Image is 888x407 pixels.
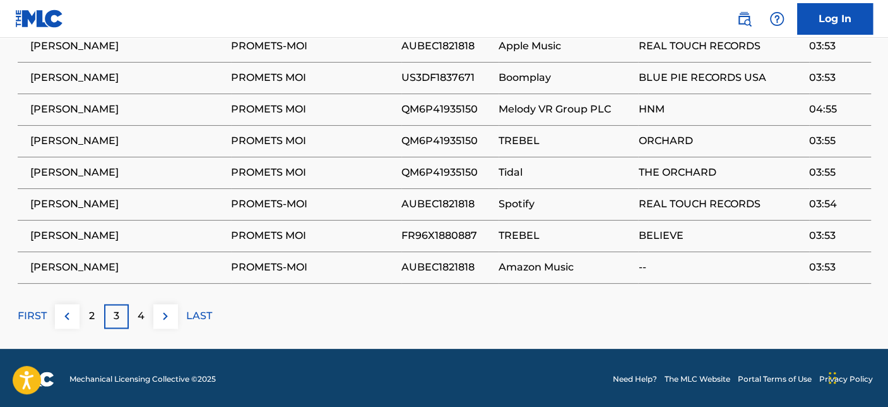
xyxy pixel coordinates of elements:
[59,308,74,324] img: left
[809,102,865,117] span: 04:55
[138,308,145,324] p: 4
[231,102,395,117] span: PROMETS MOI
[186,308,212,324] p: LAST
[401,260,492,275] span: AUBEC1821818
[731,6,757,32] a: Public Search
[231,260,395,275] span: PROMETS-MOI
[231,70,395,85] span: PROMETS MOI
[30,260,225,275] span: [PERSON_NAME]
[18,308,47,324] p: FIRST
[638,165,802,180] span: THE ORCHARD
[231,165,395,180] span: PROMETS MOI
[499,133,632,149] span: TREBEL
[499,228,632,243] span: TREBEL
[30,228,225,243] span: [PERSON_NAME]
[499,70,632,85] span: Boomplay
[819,374,873,385] a: Privacy Policy
[638,70,802,85] span: BLUE PIE RECORDS USA
[499,102,632,117] span: Melody VR Group PLC
[638,228,802,243] span: BELIEVE
[499,197,632,212] span: Spotify
[825,346,888,407] iframe: Chat Widget
[15,9,64,28] img: MLC Logo
[769,11,784,27] img: help
[499,260,632,275] span: Amazon Music
[30,70,225,85] span: [PERSON_NAME]
[401,165,492,180] span: QM6P41935150
[231,228,395,243] span: PROMETS MOI
[613,374,657,385] a: Need Help?
[738,374,812,385] a: Portal Terms of Use
[764,6,790,32] div: Help
[829,359,836,397] div: Drag
[158,308,173,324] img: right
[401,228,492,243] span: FR96X1880887
[638,102,802,117] span: HNM
[69,374,216,385] span: Mechanical Licensing Collective © 2025
[809,133,865,149] span: 03:55
[499,39,632,54] span: Apple Music
[89,308,95,324] p: 2
[401,39,492,54] span: AUBEC1821818
[638,133,802,149] span: ORCHARD
[809,165,865,180] span: 03:55
[401,102,492,117] span: QM6P41935150
[499,165,632,180] span: Tidal
[30,197,225,212] span: [PERSON_NAME]
[114,308,119,324] p: 3
[809,197,865,212] span: 03:54
[638,260,802,275] span: --
[797,3,873,35] a: Log In
[809,39,865,54] span: 03:53
[638,39,802,54] span: REAL TOUCH RECORDS
[401,70,492,85] span: US3DF1837671
[231,39,395,54] span: PROMETS-MOI
[809,260,865,275] span: 03:53
[665,374,730,385] a: The MLC Website
[401,133,492,149] span: QM6P41935150
[809,228,865,243] span: 03:53
[231,133,395,149] span: PROMETS MOI
[30,165,225,180] span: [PERSON_NAME]
[231,197,395,212] span: PROMETS-MOI
[30,102,225,117] span: [PERSON_NAME]
[30,39,225,54] span: [PERSON_NAME]
[809,70,865,85] span: 03:53
[638,197,802,212] span: REAL TOUCH RECORDS
[737,11,752,27] img: search
[30,133,225,149] span: [PERSON_NAME]
[401,197,492,212] span: AUBEC1821818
